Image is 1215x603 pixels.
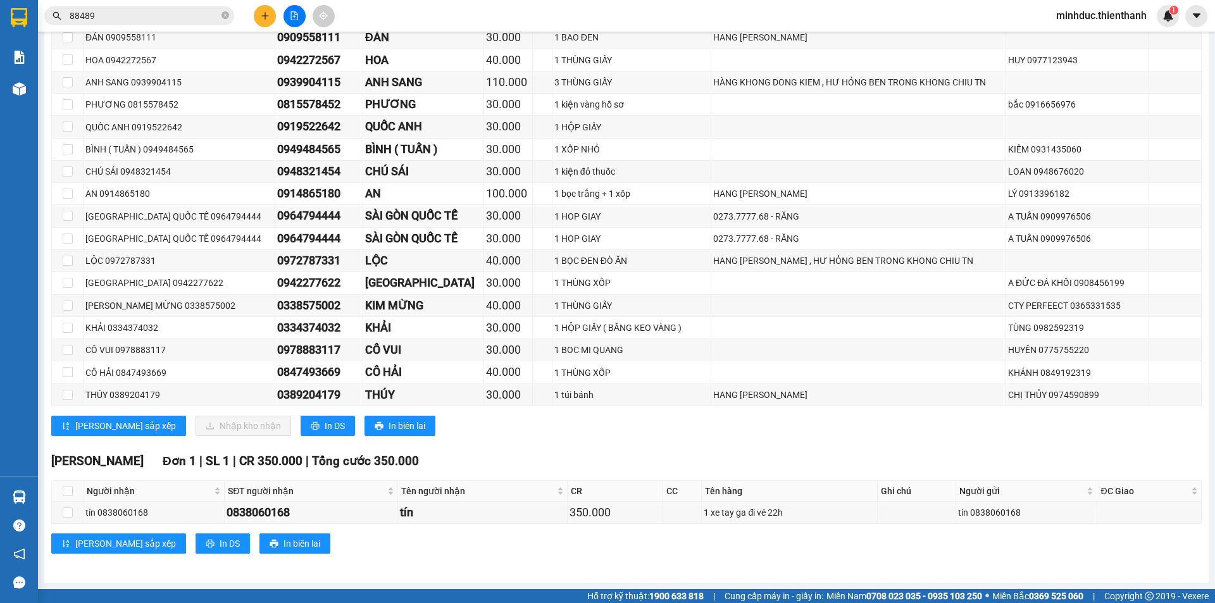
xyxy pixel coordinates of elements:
div: HANG [PERSON_NAME] [713,388,1004,402]
button: aim [313,5,335,27]
div: BÌNH ( TUẤN ) 0949484565 [85,142,273,156]
td: SÀI GÒN QUỐC TẾ [363,228,485,250]
span: In DS [220,537,240,550]
div: 0978883117 [277,341,360,359]
td: CẨM TIÊN [363,272,485,294]
span: copyright [1145,592,1154,600]
span: CR 350.000 [239,454,302,468]
div: 1 xe tay ga đi vé 22h [704,506,875,519]
div: 0919522642 [277,118,360,135]
img: logo-vxr [11,8,27,27]
td: QUỐC ANH [363,116,485,138]
span: | [233,454,236,468]
th: Ghi chú [878,481,956,502]
div: KHẢI 0334374032 [85,321,273,335]
strong: 0369 525 060 [1029,591,1083,601]
div: 0273.7777.68 - RĂNG [713,232,1004,246]
div: HUY 0977123943 [1008,53,1147,67]
div: tín [400,504,564,521]
div: 0942272567 [277,51,360,69]
td: 0978883117 [275,339,363,361]
div: 1 HOP GIAY [554,209,709,223]
th: CC [663,481,702,502]
td: 0964794444 [275,228,363,250]
div: 40.000 [486,363,530,381]
div: SÀI GÒN QUỐC TẾ [365,230,482,247]
span: In DS [325,419,345,433]
div: HÀNG KHONG DONG KIEM , HƯ HỎNG BEN TRONG KHONG CHIU TN [713,75,1004,89]
span: [PERSON_NAME] [51,454,144,468]
span: question-circle [13,519,25,532]
td: THÚY [363,384,485,406]
div: 0909558111 [277,28,360,46]
div: 1 THÙNG GIẤY [554,299,709,313]
span: Tên người nhận [401,484,554,498]
div: PHƯƠNG [365,96,482,113]
div: 30.000 [486,319,530,337]
img: warehouse-icon [13,82,26,96]
div: CÔ HẢI 0847493669 [85,366,273,380]
div: THÚY 0389204179 [85,388,273,402]
div: 30.000 [486,230,530,247]
td: 0334374032 [275,317,363,339]
div: 0273.7777.68 - RĂNG [713,209,1004,223]
div: 110.000 [486,73,530,91]
td: 0939904115 [275,71,363,94]
div: 1 XỐP NHỎ [554,142,709,156]
td: PHƯƠNG [363,94,485,116]
span: ⚪️ [985,594,989,599]
span: aim [319,11,328,20]
div: 1 HOP GIAY [554,232,709,246]
div: 0338575002 [277,297,360,314]
span: Hỗ trợ kỹ thuật: [587,589,704,603]
button: printerIn biên lai [364,416,435,436]
td: 0948321454 [275,161,363,183]
div: 1 BỌC ĐEN ĐÒ ĂN [554,254,709,268]
div: 30.000 [486,341,530,359]
div: HUYỀN 0775755220 [1008,343,1147,357]
td: KHẢI [363,317,485,339]
button: file-add [283,5,306,27]
div: 1 bọc trắng + 1 xốp [554,187,709,201]
td: tín [398,502,567,524]
div: 0949484565 [277,140,360,158]
span: message [13,576,25,588]
img: solution-icon [13,51,26,64]
div: 0964794444 [277,230,360,247]
div: CHÚ SÁI 0948321454 [85,165,273,178]
div: A TUẤN 0909976506 [1008,209,1147,223]
td: KIM MỪNG [363,295,485,317]
div: [GEOGRAPHIC_DATA] [365,274,482,292]
div: CÔ VUI [365,341,482,359]
div: 1 HỘP GIẤY ( BĂNG KEO VÀNG ) [554,321,709,335]
div: 0389204179 [277,386,360,404]
div: [GEOGRAPHIC_DATA] 0942277622 [85,276,273,290]
div: 0847493669 [277,363,360,381]
span: Miền Bắc [992,589,1083,603]
div: LỘC [365,252,482,270]
td: BÌNH ( TUẤN ) [363,139,485,161]
td: 0964794444 [275,205,363,227]
td: HOA [363,49,485,71]
div: CHỊ THỦY 0974590899 [1008,388,1147,402]
span: sort-ascending [61,539,70,549]
button: printerIn biên lai [259,533,330,554]
div: 0972787331 [277,252,360,270]
div: 30.000 [486,140,530,158]
div: AN [365,185,482,202]
span: sort-ascending [61,421,70,432]
div: 40.000 [486,51,530,69]
td: CÔ HẢI [363,361,485,383]
div: 1 BAO ĐEN [554,30,709,44]
div: 1 túi bánh [554,388,709,402]
div: 1 kiện vàng hồ sơ [554,97,709,111]
th: Tên hàng [702,481,878,502]
span: notification [13,548,25,560]
td: 0838060168 [225,502,398,524]
span: close-circle [221,11,229,19]
span: SĐT người nhận [228,484,385,498]
td: ĐÁN [363,27,485,49]
div: 350.000 [570,504,661,521]
div: QUỐC ANH [365,118,482,135]
div: 0815578452 [277,96,360,113]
